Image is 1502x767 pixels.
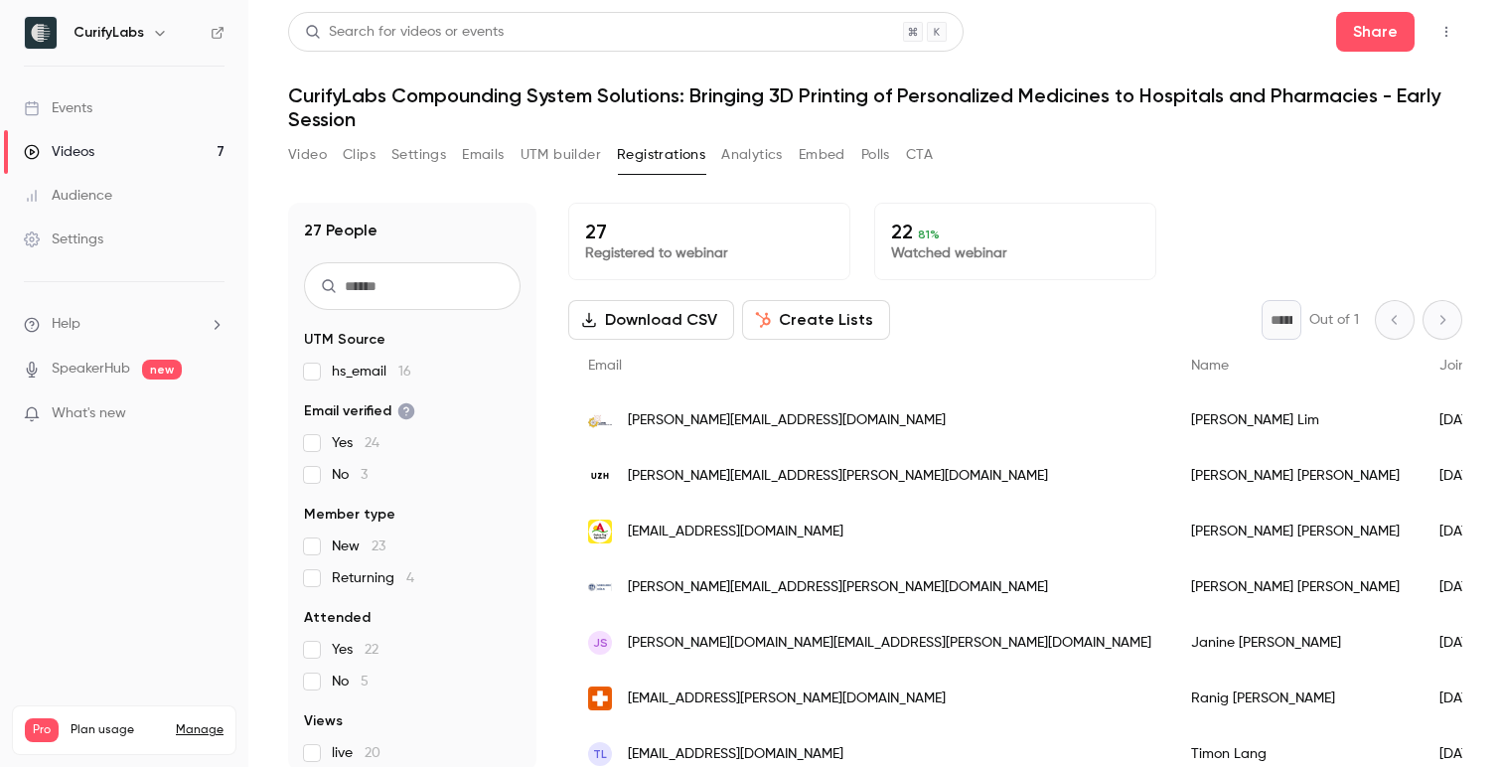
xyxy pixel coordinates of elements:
button: Polls [861,139,890,171]
span: 5 [361,675,369,689]
span: new [142,360,182,380]
img: kispi.uzh.ch [588,464,612,488]
span: Yes [332,640,378,660]
span: Returning [332,568,414,588]
span: [PERSON_NAME][EMAIL_ADDRESS][PERSON_NAME][DOMAIN_NAME] [628,466,1048,487]
button: Settings [391,139,446,171]
span: [EMAIL_ADDRESS][DOMAIN_NAME] [628,744,843,765]
p: Out of 1 [1309,310,1359,330]
span: 81 % [918,228,940,241]
div: Events [24,98,92,118]
button: Clips [343,139,375,171]
span: Help [52,314,80,335]
button: Analytics [721,139,783,171]
img: post-apotheke-kassel.de [588,520,612,543]
span: JS [593,634,608,652]
span: Member type [304,505,395,525]
div: Ranig [PERSON_NAME] [1171,671,1420,726]
span: What's new [52,403,126,424]
a: Manage [176,722,224,738]
li: help-dropdown-opener [24,314,225,335]
button: Emails [462,139,504,171]
span: [EMAIL_ADDRESS][PERSON_NAME][DOMAIN_NAME] [628,689,946,709]
span: Attended [304,608,371,628]
span: [EMAIL_ADDRESS][DOMAIN_NAME] [628,522,843,542]
p: Registered to webinar [585,243,833,263]
button: Embed [799,139,845,171]
button: UTM builder [521,139,601,171]
span: Email verified [304,401,415,421]
span: [PERSON_NAME][DOMAIN_NAME][EMAIL_ADDRESS][PERSON_NAME][DOMAIN_NAME] [628,633,1151,654]
div: [PERSON_NAME] [PERSON_NAME] [1171,559,1420,615]
span: 4 [406,571,414,585]
span: Join date [1439,359,1501,373]
span: No [332,672,369,691]
a: SpeakerHub [52,359,130,380]
p: Watched webinar [891,243,1139,263]
button: Create Lists [742,300,890,340]
div: Search for videos or events [305,22,504,43]
span: Views [304,711,343,731]
span: New [332,537,385,556]
h1: CurifyLabs Compounding System Solutions: Bringing 3D Printing of Personalized Medicines to Hospit... [288,83,1462,131]
span: Name [1191,359,1229,373]
button: Registrations [617,139,705,171]
div: Audience [24,186,112,206]
img: uk-koeln.de [588,575,612,599]
span: TL [593,745,607,763]
div: [PERSON_NAME] [PERSON_NAME] [1171,448,1420,504]
span: 23 [372,539,385,553]
span: 22 [365,643,378,657]
button: Top Bar Actions [1430,16,1462,48]
span: 20 [365,746,380,760]
span: Yes [332,433,379,453]
button: Video [288,139,327,171]
div: Janine [PERSON_NAME] [1171,615,1420,671]
img: gnh.net [588,687,612,710]
img: lmstech.com.sg [588,408,612,432]
span: [PERSON_NAME][EMAIL_ADDRESS][PERSON_NAME][DOMAIN_NAME] [628,577,1048,598]
div: Settings [24,230,103,249]
h6: CurifyLabs [74,23,144,43]
span: UTM Source [304,330,385,350]
div: Videos [24,142,94,162]
button: CTA [906,139,933,171]
span: [PERSON_NAME][EMAIL_ADDRESS][DOMAIN_NAME] [628,410,946,431]
span: 3 [361,468,368,482]
button: Download CSV [568,300,734,340]
span: 16 [398,365,411,379]
h1: 27 People [304,219,377,242]
span: 24 [365,436,379,450]
div: [PERSON_NAME] [PERSON_NAME] [1171,504,1420,559]
span: Email [588,359,622,373]
div: [PERSON_NAME] Lim [1171,392,1420,448]
span: hs_email [332,362,411,382]
span: Plan usage [71,722,164,738]
img: CurifyLabs [25,17,57,49]
span: Pro [25,718,59,742]
p: 27 [585,220,833,243]
p: 22 [891,220,1139,243]
button: Share [1336,12,1415,52]
span: No [332,465,368,485]
span: live [332,743,380,763]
